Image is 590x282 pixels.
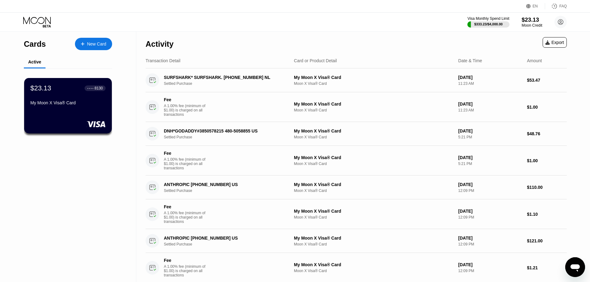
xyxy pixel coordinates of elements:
div: [DATE] [458,155,522,160]
div: Fee [164,204,207,209]
div: [DATE] [458,236,522,241]
div: My Moon X Visa® Card [294,182,453,187]
div: 8130 [94,86,103,90]
div: [DATE] [458,102,522,106]
div: New Card [75,38,112,50]
div: 5:21 PM [458,162,522,166]
div: ANTHROPIC [PHONE_NUMBER] USSettled PurchaseMy Moon X Visa® CardMoon X Visa® Card[DATE]12:09 PM$12... [146,229,567,253]
div: $110.00 [527,185,567,190]
div: My Moon X Visa® Card [294,236,453,241]
div: $333.23 / $4,000.00 [474,22,503,26]
div: Activity [146,40,173,49]
div: 11:23 AM [458,81,522,86]
div: Date & Time [458,58,482,63]
div: SURFSHARK* SURFSHARK. [PHONE_NUMBER] NL [164,75,284,80]
div: Card or Product Detail [294,58,337,63]
div: A 1.00% fee (minimum of $1.00) is charged on all transactions [164,211,210,224]
div: 12:09 PM [458,215,522,219]
div: Moon X Visa® Card [294,162,453,166]
div: My Moon X Visa® Card [294,209,453,214]
div: Amount [527,58,542,63]
div: $23.13Moon Credit [522,16,542,28]
div: $1.00 [527,158,567,163]
div: Moon X Visa® Card [294,269,453,273]
div: [DATE] [458,262,522,267]
div: EN [526,3,545,9]
div: $48.76 [527,131,567,136]
div: Fee [164,258,207,263]
div: DNH*GODADDY#3850578215 480-5058855 USSettled PurchaseMy Moon X Visa® CardMoon X Visa® Card[DATE]5... [146,122,567,146]
div: $23.13● ● ● ●8130My Moon X Visa® Card [24,78,112,133]
div: Fee [164,97,207,102]
div: $1.21 [527,265,567,270]
div: Visa Monthly Spend Limit$333.23/$4,000.00 [467,16,509,28]
div: DNH*GODADDY#3850578215 480-5058855 US [164,128,284,133]
div: FeeA 1.00% fee (minimum of $1.00) is charged on all transactionsMy Moon X Visa® CardMoon X Visa® ... [146,146,567,176]
div: FAQ [559,4,567,8]
div: $1.00 [527,105,567,110]
div: ● ● ● ● [87,87,94,89]
div: Transaction Detail [146,58,180,63]
div: Moon X Visa® Card [294,189,453,193]
div: Moon Credit [522,23,542,28]
div: [DATE] [458,128,522,133]
div: My Moon X Visa® Card [30,100,106,105]
div: $53.47 [527,78,567,83]
div: 5:21 PM [458,135,522,139]
div: My Moon X Visa® Card [294,155,453,160]
div: Fee [164,151,207,156]
div: [DATE] [458,209,522,214]
div: Settled Purchase [164,189,293,193]
div: Moon X Visa® Card [294,242,453,246]
div: 11:23 AM [458,108,522,112]
div: Active [28,59,41,64]
div: My Moon X Visa® Card [294,75,453,80]
div: FeeA 1.00% fee (minimum of $1.00) is charged on all transactionsMy Moon X Visa® CardMoon X Visa® ... [146,92,567,122]
div: Moon X Visa® Card [294,135,453,139]
div: $23.13 [30,84,51,92]
div: ANTHROPIC [PHONE_NUMBER] US [164,236,284,241]
div: ANTHROPIC [PHONE_NUMBER] US [164,182,284,187]
div: Moon X Visa® Card [294,215,453,219]
div: Export [543,37,567,48]
div: FAQ [545,3,567,9]
div: SURFSHARK* SURFSHARK. [PHONE_NUMBER] NLSettled PurchaseMy Moon X Visa® CardMoon X Visa® Card[DATE... [146,68,567,92]
div: Moon X Visa® Card [294,81,453,86]
div: FeeA 1.00% fee (minimum of $1.00) is charged on all transactionsMy Moon X Visa® CardMoon X Visa® ... [146,199,567,229]
div: Export [545,40,564,45]
div: $121.00 [527,238,567,243]
div: 12:09 PM [458,269,522,273]
div: Moon X Visa® Card [294,108,453,112]
div: [DATE] [458,75,522,80]
div: ANTHROPIC [PHONE_NUMBER] USSettled PurchaseMy Moon X Visa® CardMoon X Visa® Card[DATE]12:09 PM$11... [146,176,567,199]
div: New Card [87,41,106,47]
div: Settled Purchase [164,81,293,86]
div: 12:09 PM [458,189,522,193]
div: $23.13 [522,16,542,23]
div: A 1.00% fee (minimum of $1.00) is charged on all transactions [164,157,210,170]
div: Settled Purchase [164,135,293,139]
div: 12:09 PM [458,242,522,246]
div: [DATE] [458,182,522,187]
div: My Moon X Visa® Card [294,262,453,267]
div: Settled Purchase [164,242,293,246]
div: Cards [24,40,46,49]
div: $1.10 [527,212,567,217]
div: My Moon X Visa® Card [294,128,453,133]
div: A 1.00% fee (minimum of $1.00) is charged on all transactions [164,104,210,117]
div: EN [533,4,538,8]
div: My Moon X Visa® Card [294,102,453,106]
iframe: 메시징 창을 시작하는 버튼 [565,257,585,277]
div: A 1.00% fee (minimum of $1.00) is charged on all transactions [164,264,210,277]
div: Visa Monthly Spend Limit [467,16,509,21]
